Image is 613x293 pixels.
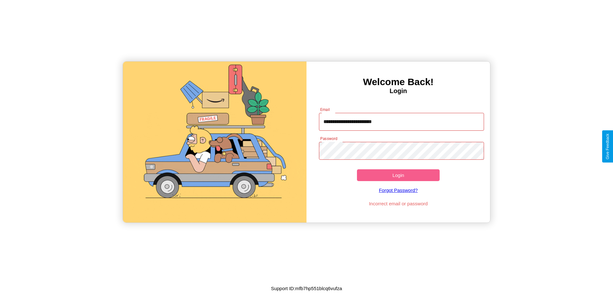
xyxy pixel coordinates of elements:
[316,181,481,199] a: Forgot Password?
[320,107,330,112] label: Email
[306,87,490,95] h4: Login
[320,136,337,141] label: Password
[357,169,440,181] button: Login
[123,62,306,223] img: gif
[271,284,342,293] p: Support ID: mfb7hp551blcq6vufza
[605,134,610,159] div: Give Feedback
[306,77,490,87] h3: Welcome Back!
[316,199,481,208] p: Incorrect email or password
